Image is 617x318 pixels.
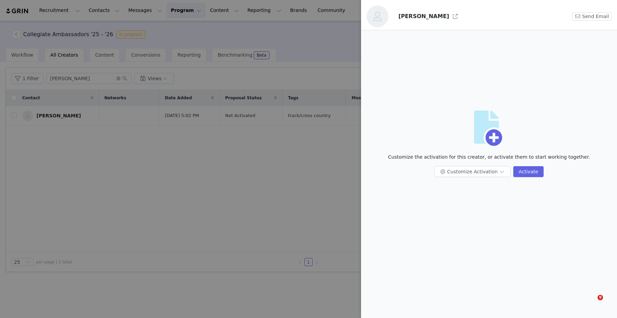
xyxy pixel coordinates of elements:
[572,12,612,20] button: Send Email
[513,166,544,177] button: Activate
[434,166,511,177] button: Customize Activation
[584,295,600,311] iframe: Intercom live chat
[388,154,590,161] p: Customize the activation for this creator, or activate them to start working together.
[367,5,388,27] img: 739d42a2-21c2-4671-b5ab-e6c33c7497d6--s.jpg
[598,295,603,300] span: 9
[398,12,449,20] h3: [PERSON_NAME]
